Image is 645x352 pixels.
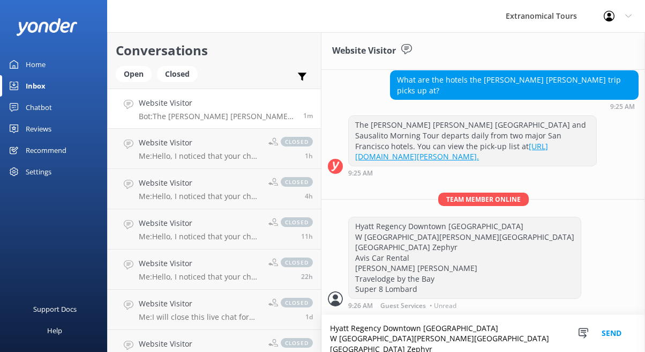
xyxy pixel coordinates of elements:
[139,112,295,121] p: Bot: The [PERSON_NAME] [PERSON_NAME] [GEOGRAPHIC_DATA] and Sausalito Morning Tour departs daily f...
[348,303,373,309] strong: 9:26 AM
[26,54,46,75] div: Home
[26,161,51,182] div: Settings
[139,137,260,149] h4: Website Visitor
[348,169,597,177] div: Aug 29 2025 09:25am (UTC -07:00) America/Tijuana
[116,40,313,61] h2: Conversations
[281,137,313,146] span: closed
[139,151,260,161] p: Me: Hello, I noticed that your chat remains open, but inactive. I will close this live chat for n...
[349,217,581,298] div: Hyatt Regency Downtown [GEOGRAPHIC_DATA] W [GEOGRAPHIC_DATA][PERSON_NAME][GEOGRAPHIC_DATA] [GEOGR...
[108,209,321,250] a: Website VisitorMe:Hello, I noticed that your chat remains open, but inactive. I will close this l...
[139,97,295,109] h4: Website Visitor
[108,129,321,169] a: Website VisitorMe:Hello, I noticed that your chat remains open, but inactive. I will close this l...
[348,302,581,309] div: Aug 29 2025 09:26am (UTC -07:00) America/Tijuana
[305,192,313,201] span: Aug 29 2025 04:39am (UTC -07:00) America/Tijuana
[332,44,396,58] h3: Website Visitor
[108,290,321,330] a: Website VisitorMe:I will close this live chat for now; but if you still need further assistance, ...
[47,320,62,341] div: Help
[303,111,313,120] span: Aug 29 2025 09:25am (UTC -07:00) America/Tijuana
[116,66,152,82] div: Open
[26,97,52,118] div: Chatbot
[301,232,313,241] span: Aug 28 2025 09:54pm (UTC -07:00) America/Tijuana
[438,193,529,206] span: Team member online
[348,170,373,177] strong: 9:25 AM
[33,298,77,320] div: Support Docs
[430,303,456,309] span: • Unread
[281,338,313,348] span: closed
[610,104,635,110] strong: 9:25 AM
[157,66,198,82] div: Closed
[281,177,313,187] span: closed
[139,312,260,322] p: Me: I will close this live chat for now; but if you still need further assistance, please feel fr...
[139,217,260,229] h4: Website Visitor
[108,169,321,209] a: Website VisitorMe:Hello, I noticed that your chat remains open, but inactive. I will close this l...
[108,250,321,290] a: Website VisitorMe:Hello, I noticed that your chat remains open, but inactive. I will close this l...
[391,71,638,99] div: What are the hotels the [PERSON_NAME] [PERSON_NAME] trip picks up at?
[139,272,260,282] p: Me: Hello, I noticed that your chat remains open, but inactive. I will close this live chat for n...
[349,116,596,165] div: The [PERSON_NAME] [PERSON_NAME] [GEOGRAPHIC_DATA] and Sausalito Morning Tour departs daily from t...
[380,303,426,309] span: Guest Services
[26,75,46,97] div: Inbox
[139,177,260,189] h4: Website Visitor
[281,258,313,267] span: closed
[355,141,548,162] a: [URL][DOMAIN_NAME][PERSON_NAME].
[16,18,78,36] img: yonder-white-logo.png
[321,315,645,352] textarea: Hi, just checking in - do you still require assistance from our team on this? Thank you.
[281,217,313,227] span: closed
[301,272,313,281] span: Aug 28 2025 10:55am (UTC -07:00) America/Tijuana
[139,232,260,241] p: Me: Hello, I noticed that your chat remains open, but inactive. I will close this live chat for n...
[26,140,66,161] div: Recommend
[139,298,260,310] h4: Website Visitor
[139,338,260,350] h4: Website Visitor
[139,258,260,269] h4: Website Visitor
[108,89,321,129] a: Website VisitorBot:The [PERSON_NAME] [PERSON_NAME] [GEOGRAPHIC_DATA] and Sausalito Morning Tour d...
[591,315,632,352] button: Send
[26,118,51,140] div: Reviews
[116,68,157,79] a: Open
[305,312,313,321] span: Aug 28 2025 08:16am (UTC -07:00) America/Tijuana
[305,151,313,160] span: Aug 29 2025 07:52am (UTC -07:00) America/Tijuana
[281,298,313,307] span: closed
[157,68,203,79] a: Closed
[390,102,639,110] div: Aug 29 2025 09:25am (UTC -07:00) America/Tijuana
[139,192,260,201] p: Me: Hello, I noticed that your chat remains open, but inactive. I will close this live chat for n...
